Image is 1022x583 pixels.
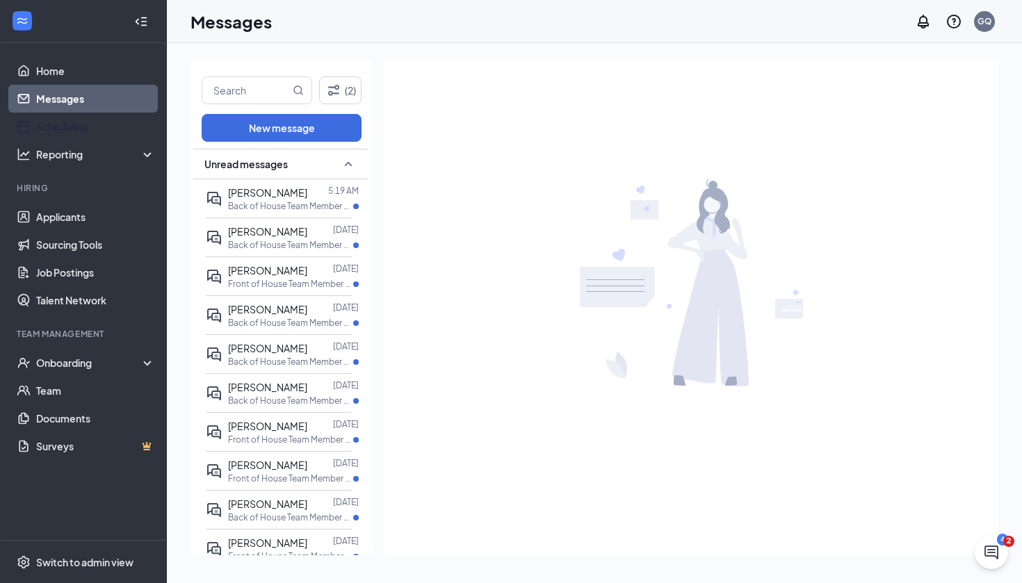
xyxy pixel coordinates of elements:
[15,14,29,28] svg: WorkstreamLogo
[333,379,359,391] p: [DATE]
[36,57,155,85] a: Home
[36,113,155,140] a: Scheduling
[36,203,155,231] a: Applicants
[206,463,222,479] svg: ActiveDoubleChat
[228,473,353,484] p: Front of House Team Member at [GEOGRAPHIC_DATA][PERSON_NAME]
[333,224,359,236] p: [DATE]
[978,15,992,27] div: GQ
[997,534,1008,545] div: 4
[202,77,290,104] input: Search
[206,541,222,557] svg: ActiveDoubleChat
[228,317,353,329] p: Back of House Team Member at [GEOGRAPHIC_DATA][PERSON_NAME]
[228,356,353,368] p: Back of House Team Member at [GEOGRAPHIC_DATA][PERSON_NAME]
[333,302,359,313] p: [DATE]
[206,385,222,402] svg: ActiveDoubleChat
[17,356,31,370] svg: UserCheck
[228,278,353,290] p: Front of House Team Member at [GEOGRAPHIC_DATA][PERSON_NAME]
[228,434,353,445] p: Front of House Team Member at [GEOGRAPHIC_DATA][PERSON_NAME]
[328,185,359,197] p: 5:19 AM
[36,555,133,569] div: Switch to admin view
[36,432,155,460] a: SurveysCrown
[206,346,222,363] svg: ActiveDoubleChat
[228,342,307,354] span: [PERSON_NAME]
[333,418,359,430] p: [DATE]
[206,229,222,246] svg: ActiveDoubleChat
[17,147,31,161] svg: Analysis
[202,114,362,142] button: New message
[1003,536,1014,547] span: 2
[228,186,307,199] span: [PERSON_NAME]
[228,239,353,251] p: Back of House Team Member at [GEOGRAPHIC_DATA][PERSON_NAME]
[36,404,155,432] a: Documents
[228,200,353,212] p: Back of House Team Member at [GEOGRAPHIC_DATA][PERSON_NAME]
[333,496,359,508] p: [DATE]
[228,550,353,562] p: Front of House Team Member at [GEOGRAPHIC_DATA][PERSON_NAME]
[228,459,307,471] span: [PERSON_NAME]
[36,231,155,258] a: Sourcing Tools
[333,535,359,547] p: [DATE]
[333,340,359,352] p: [DATE]
[228,511,353,523] p: Back of House Team Member at [GEOGRAPHIC_DATA][PERSON_NAME]
[228,420,307,432] span: [PERSON_NAME]
[36,356,143,370] div: Onboarding
[36,286,155,314] a: Talent Network
[319,76,362,104] button: Filter (2)
[17,182,152,194] div: Hiring
[975,536,1008,569] iframe: Intercom live chat
[17,555,31,569] svg: Settings
[206,268,222,285] svg: ActiveDoubleChat
[228,381,307,393] span: [PERSON_NAME]
[228,498,307,510] span: [PERSON_NAME]
[228,395,353,407] p: Back of House Team Member at [GEOGRAPHIC_DATA][PERSON_NAME]
[228,264,307,277] span: [PERSON_NAME]
[204,157,288,171] span: Unread messages
[17,328,152,340] div: Team Management
[206,307,222,324] svg: ActiveDoubleChat
[206,424,222,441] svg: ActiveDoubleChat
[228,536,307,549] span: [PERSON_NAME]
[36,85,155,113] a: Messages
[206,502,222,518] svg: ActiveDoubleChat
[206,190,222,207] svg: ActiveDoubleChat
[293,85,304,96] svg: MagnifyingGlass
[325,82,342,99] svg: Filter
[36,147,156,161] div: Reporting
[36,258,155,286] a: Job Postings
[340,156,357,172] svg: SmallChevronUp
[36,377,155,404] a: Team
[333,457,359,469] p: [DATE]
[134,15,148,28] svg: Collapse
[228,225,307,238] span: [PERSON_NAME]
[228,303,307,315] span: [PERSON_NAME]
[915,13,932,30] svg: Notifications
[946,13,962,30] svg: QuestionInfo
[190,10,272,33] h1: Messages
[333,263,359,274] p: [DATE]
